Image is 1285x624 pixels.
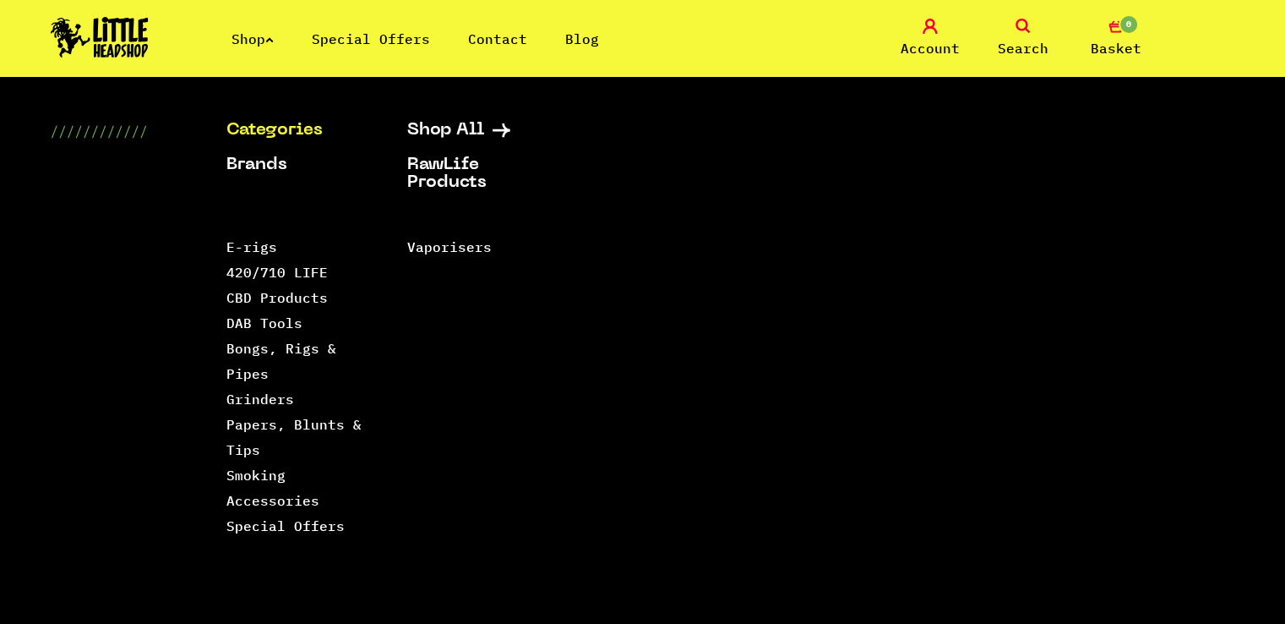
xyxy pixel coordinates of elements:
a: 0 Basket [1074,19,1158,58]
a: Brands [226,156,365,174]
a: Grinders [226,391,294,408]
span: Basket [1091,38,1141,58]
a: Search [981,19,1065,58]
span: Account [901,38,960,58]
a: Blog [565,30,599,47]
a: RawLife Products [407,156,546,192]
a: Special Offers [226,517,345,534]
a: CBD Products [226,289,328,306]
a: DAB Tools [226,315,302,331]
a: E-rigs [226,238,277,255]
a: Shop [231,30,274,47]
a: Shop All [407,122,546,140]
a: Categories [226,122,365,140]
span: Search [998,38,1048,58]
span: 0 [1119,14,1139,35]
img: Little Head Shop Logo [51,17,149,57]
a: Special Offers [312,30,430,47]
a: Smoking Accessories [226,467,319,509]
a: Contact [468,30,527,47]
a: 420/710 LIFE [226,264,328,281]
a: Vaporisers [407,238,492,255]
a: Bongs, Rigs & Pipes [226,340,336,382]
a: Papers, Blunts & Tips [226,416,362,458]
